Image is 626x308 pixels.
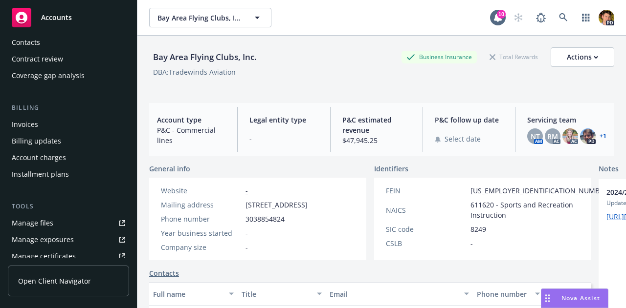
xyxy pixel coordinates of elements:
[157,13,242,23] span: Bay Area Flying Clubs, Inc.
[576,8,596,27] a: Switch app
[149,8,271,27] button: Bay Area Flying Clubs, Inc.
[531,8,551,27] a: Report a Bug
[485,51,543,63] div: Total Rewards
[541,289,554,308] div: Drag to move
[509,8,528,27] a: Start snowing
[330,289,458,299] div: Email
[435,115,503,125] span: P&C follow up date
[477,289,529,299] div: Phone number
[8,133,129,149] a: Billing updates
[541,288,608,308] button: Nova Assist
[149,164,190,174] span: General info
[8,202,129,211] div: Tools
[561,294,600,302] span: Nova Assist
[326,282,473,306] button: Email
[12,150,66,165] div: Account charges
[8,51,129,67] a: Contract review
[547,131,558,142] span: RM
[12,133,61,149] div: Billing updates
[18,276,91,286] span: Open Client Navigator
[386,238,467,248] div: CSLB
[149,282,238,306] button: Full name
[8,35,129,50] a: Contacts
[470,185,610,196] span: [US_EMPLOYER_IDENTIFICATION_NUMBER]
[12,248,76,264] div: Manage certificates
[246,214,285,224] span: 3038854824
[8,166,129,182] a: Installment plans
[445,134,481,144] span: Select date
[12,232,74,247] div: Manage exposures
[41,14,72,21] span: Accounts
[242,289,312,299] div: Title
[149,268,179,278] a: Contacts
[8,232,129,247] a: Manage exposures
[246,242,248,252] span: -
[374,164,408,174] span: Identifiers
[600,133,606,139] a: +1
[599,10,614,25] img: photo
[249,134,318,144] span: -
[12,51,63,67] div: Contract review
[470,200,610,220] span: 611620 - Sports and Recreation Instruction
[12,117,38,132] div: Invoices
[8,248,129,264] a: Manage certificates
[386,185,467,196] div: FEIN
[599,164,619,175] span: Notes
[153,67,236,77] div: DBA: Tradewinds Aviation
[246,200,308,210] span: [STREET_ADDRESS]
[149,51,261,63] div: Bay Area Flying Clubs, Inc.
[161,228,242,238] div: Year business started
[470,224,486,234] span: 8249
[473,282,543,306] button: Phone number
[12,35,40,50] div: Contacts
[8,150,129,165] a: Account charges
[246,228,248,238] span: -
[8,117,129,132] a: Invoices
[157,125,225,145] span: P&C - Commercial lines
[497,10,506,19] div: 10
[12,68,85,83] div: Coverage gap analysis
[527,115,606,125] span: Servicing team
[551,47,614,67] button: Actions
[8,103,129,113] div: Billing
[386,224,467,234] div: SIC code
[562,128,578,144] img: photo
[544,282,591,306] button: Key contact
[153,289,223,299] div: Full name
[386,205,467,215] div: NAICS
[249,115,318,125] span: Legal entity type
[161,200,242,210] div: Mailing address
[531,131,540,142] span: NT
[8,215,129,231] a: Manage files
[161,242,242,252] div: Company size
[402,51,477,63] div: Business Insurance
[246,186,248,195] a: -
[342,115,411,135] span: P&C estimated revenue
[554,8,573,27] a: Search
[161,214,242,224] div: Phone number
[580,128,596,144] img: photo
[12,215,53,231] div: Manage files
[157,115,225,125] span: Account type
[342,135,411,145] span: $47,945.25
[8,68,129,83] a: Coverage gap analysis
[238,282,326,306] button: Title
[12,166,69,182] div: Installment plans
[470,238,473,248] span: -
[8,4,129,31] a: Accounts
[567,48,598,66] div: Actions
[161,185,242,196] div: Website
